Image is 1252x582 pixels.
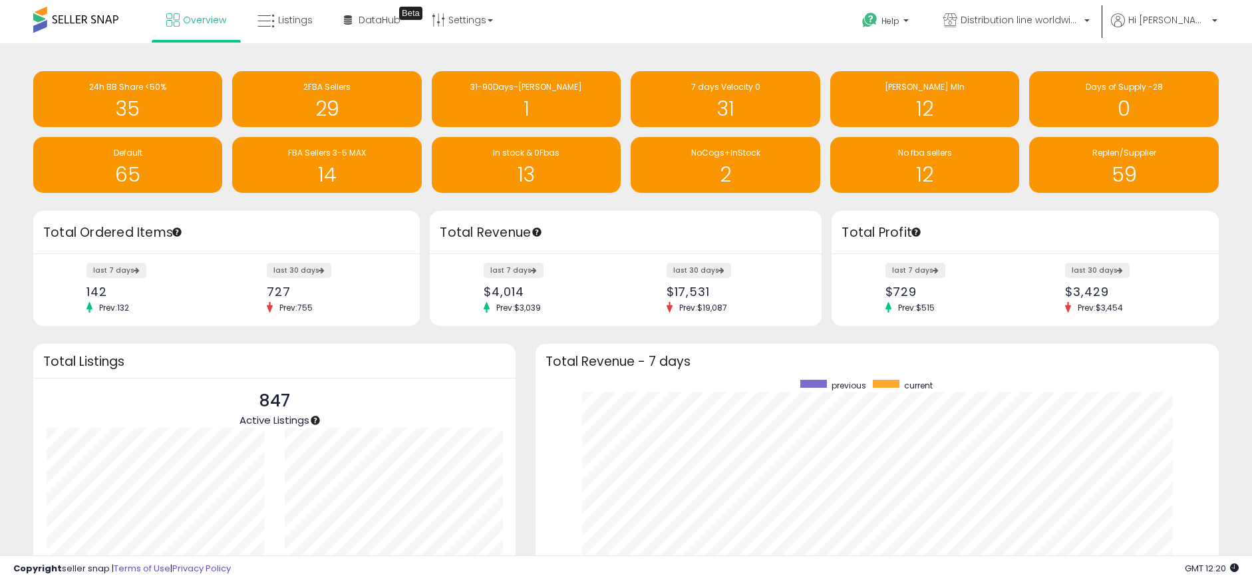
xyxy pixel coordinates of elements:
a: 2FBA Sellers 29 [232,71,421,127]
h1: 31 [637,98,813,120]
a: Terms of Use [114,562,170,575]
h3: Total Profit [842,223,1208,242]
label: last 7 days [885,263,945,278]
h1: 35 [40,98,216,120]
a: 24h BB Share <50% 35 [33,71,222,127]
a: Default 65 [33,137,222,193]
span: Active Listings [239,413,309,427]
a: No fba sellers 12 [830,137,1019,193]
p: 847 [239,388,309,414]
div: $17,531 [667,285,799,299]
span: Distribution line worldwide [961,13,1080,27]
h1: 65 [40,164,216,186]
span: Prev: $515 [891,302,941,313]
span: Prev: 132 [92,302,136,313]
h1: 13 [438,164,614,186]
i: Get Help [861,12,878,29]
span: DataHub [359,13,400,27]
div: 727 [267,285,397,299]
div: 142 [86,285,217,299]
h1: 29 [239,98,414,120]
span: Help [881,15,899,27]
span: Default [114,147,142,158]
h1: 12 [837,164,1013,186]
span: Prev: 755 [273,302,319,313]
h3: Total Listings [43,357,506,366]
div: $3,429 [1065,285,1195,299]
span: Replen/Supplier [1092,147,1156,158]
span: 2025-10-7 12:20 GMT [1185,562,1239,575]
span: Prev: $3,039 [490,302,548,313]
h3: Total Ordered Items [43,223,410,242]
span: 2FBA Sellers [303,81,351,92]
span: 7 days Velocity 0 [691,81,760,92]
div: $4,014 [484,285,616,299]
a: Hi [PERSON_NAME] [1111,13,1217,43]
span: current [904,380,933,391]
label: last 30 days [267,263,331,278]
div: Tooltip anchor [399,7,422,20]
a: Help [852,2,922,43]
span: previous [832,380,866,391]
div: seller snap | | [13,563,231,575]
h1: 1 [438,98,614,120]
strong: Copyright [13,562,62,575]
label: last 7 days [86,263,146,278]
a: Days of Supply -28 0 [1029,71,1218,127]
span: [PERSON_NAME] MIn [885,81,965,92]
a: Privacy Policy [172,562,231,575]
label: last 30 days [1065,263,1130,278]
div: Tooltip anchor [531,226,543,238]
span: Days of Supply -28 [1086,81,1163,92]
span: No fba sellers [898,147,952,158]
div: Tooltip anchor [910,226,922,238]
h1: 59 [1036,164,1211,186]
h1: 2 [637,164,813,186]
a: [PERSON_NAME] MIn 12 [830,71,1019,127]
span: 24h BB Share <50% [89,81,166,92]
h1: 14 [239,164,414,186]
a: 31-90Days-[PERSON_NAME] 1 [432,71,621,127]
a: Replen/Supplier 59 [1029,137,1218,193]
label: last 30 days [667,263,731,278]
span: Prev: $19,087 [673,302,734,313]
span: Listings [278,13,313,27]
h1: 12 [837,98,1013,120]
label: last 7 days [484,263,544,278]
a: FBA Sellers 3-5 MAX 14 [232,137,421,193]
div: Tooltip anchor [309,414,321,426]
span: Hi [PERSON_NAME] [1128,13,1208,27]
h1: 0 [1036,98,1211,120]
span: Prev: $3,454 [1071,302,1130,313]
span: NoCogs+InStock [691,147,760,158]
span: FBA Sellers 3-5 MAX [288,147,366,158]
span: Overview [183,13,226,27]
span: 31-90Days-[PERSON_NAME] [470,81,582,92]
div: $729 [885,285,1016,299]
a: In stock & 0Fbas 13 [432,137,621,193]
div: Tooltip anchor [171,226,183,238]
a: 7 days Velocity 0 31 [631,71,820,127]
span: In stock & 0Fbas [493,147,559,158]
h3: Total Revenue - 7 days [546,357,1209,366]
h3: Total Revenue [440,223,812,242]
a: NoCogs+InStock 2 [631,137,820,193]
